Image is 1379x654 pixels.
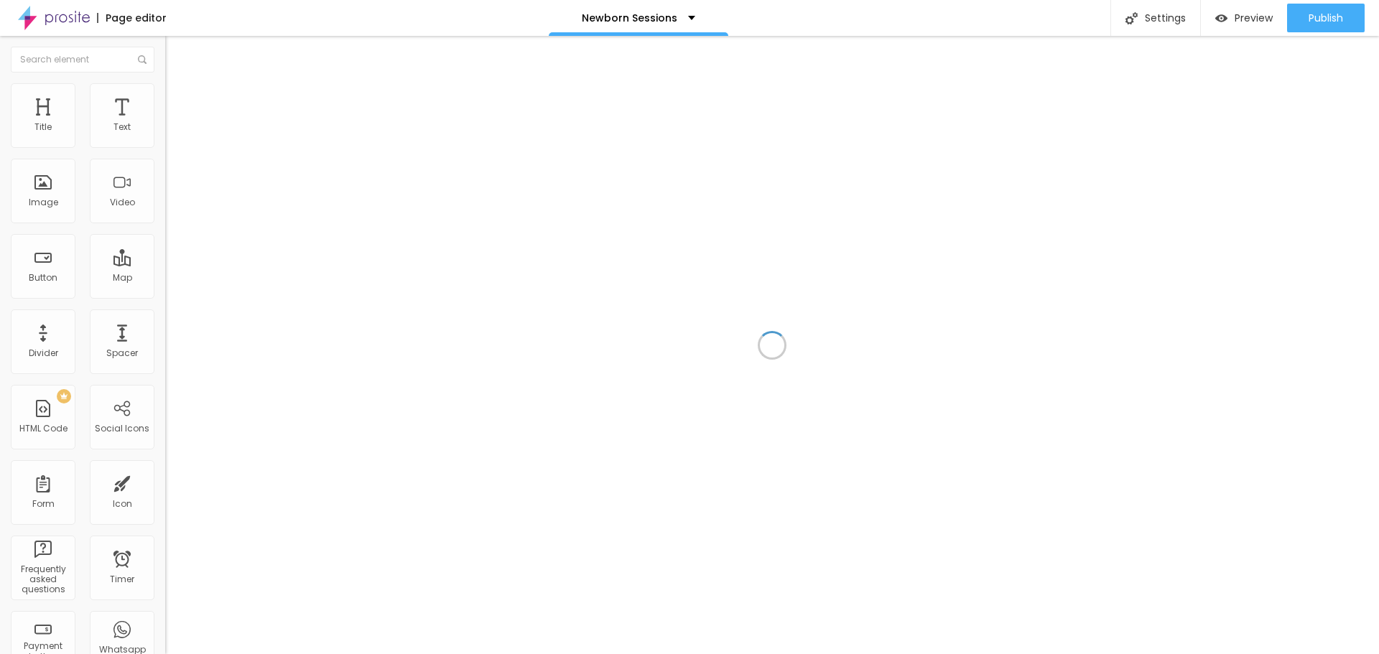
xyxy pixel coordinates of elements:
div: Button [29,273,57,283]
div: Title [34,122,52,132]
div: Page editor [97,13,167,23]
div: Divider [29,348,58,358]
input: Search element [11,47,154,73]
img: Icone [1125,12,1138,24]
div: Social Icons [95,424,149,434]
div: Video [110,197,135,207]
div: Timer [110,574,134,584]
div: Form [32,499,55,509]
button: Publish [1287,4,1365,32]
div: Image [29,197,58,207]
div: Spacer [106,348,138,358]
span: Preview [1235,12,1273,24]
div: Icon [113,499,132,509]
div: Map [113,273,132,283]
div: Frequently asked questions [14,564,71,595]
img: view-1.svg [1215,12,1227,24]
span: Publish [1309,12,1343,24]
div: HTML Code [19,424,68,434]
p: Newborn Sessions [582,13,677,23]
img: Icone [138,55,147,64]
button: Preview [1201,4,1287,32]
div: Text [113,122,131,132]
